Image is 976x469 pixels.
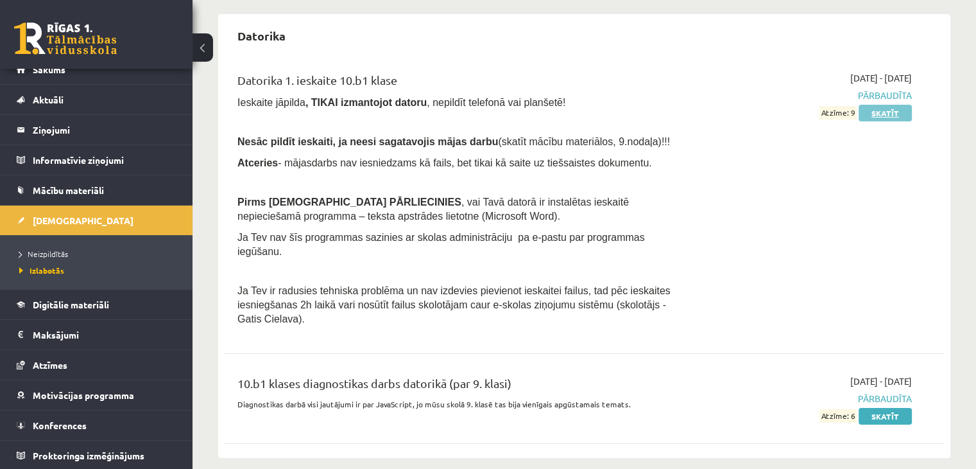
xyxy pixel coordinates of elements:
[33,320,176,350] legend: Maksājumi
[237,136,498,147] span: Nesāc pildīt ieskaiti, ja neesi sagatavojis mājas darbu
[850,375,912,388] span: [DATE] - [DATE]
[19,265,180,276] a: Izlabotās
[225,21,298,51] h2: Datorika
[17,175,176,205] a: Mācību materiāli
[237,398,681,410] p: Diagnostikas darbā visi jautājumi ir par JavaScript, jo mūsu skolā 9. klasē tas bija vienīgais ap...
[33,64,65,75] span: Sākums
[33,215,133,226] span: [DEMOGRAPHIC_DATA]
[17,206,176,235] a: [DEMOGRAPHIC_DATA]
[17,380,176,410] a: Motivācijas programma
[17,411,176,440] a: Konferences
[17,145,176,175] a: Informatīvie ziņojumi
[305,97,427,108] b: , TIKAI izmantojot datoru
[17,290,176,319] a: Digitālie materiāli
[19,249,68,259] span: Neizpildītās
[859,408,912,425] a: Skatīt
[17,85,176,114] a: Aktuāli
[700,392,912,405] span: Pārbaudīta
[237,285,671,324] span: Ja Tev ir radusies tehniska problēma un nav izdevies pievienot ieskaitei failus, tad pēc ieskaite...
[17,320,176,350] a: Maksājumi
[237,71,681,95] div: Datorika 1. ieskaite 10.b1 klase
[33,299,109,310] span: Digitālie materiāli
[700,89,912,102] span: Pārbaudīta
[14,22,117,55] a: Rīgas 1. Tālmācības vidusskola
[17,115,176,145] a: Ziņojumi
[33,420,87,431] span: Konferences
[819,409,857,423] span: Atzīme: 6
[17,55,176,84] a: Sākums
[33,359,67,371] span: Atzīmes
[498,136,670,147] span: (skatīt mācību materiālos, 9.nodaļa)!!!
[237,197,629,222] span: , vai Tavā datorā ir instalētas ieskaitē nepieciešamā programma – teksta apstrādes lietotne (Micr...
[33,184,104,196] span: Mācību materiāli
[17,350,176,380] a: Atzīmes
[33,145,176,175] legend: Informatīvie ziņojumi
[33,94,64,105] span: Aktuāli
[859,105,912,121] a: Skatīt
[237,197,461,208] span: Pirms [DEMOGRAPHIC_DATA] PĀRLIECINIES
[237,157,278,168] b: Atceries
[33,450,144,461] span: Proktoringa izmēģinājums
[19,248,180,260] a: Neizpildītās
[819,106,857,119] span: Atzīme: 9
[19,265,64,276] span: Izlabotās
[237,232,645,257] span: Ja Tev nav šīs programmas sazinies ar skolas administrāciju pa e-pastu par programmas iegūšanu.
[850,71,912,85] span: [DATE] - [DATE]
[33,389,134,401] span: Motivācijas programma
[33,115,176,145] legend: Ziņojumi
[237,157,652,168] span: - mājasdarbs nav iesniedzams kā fails, bet tikai kā saite uz tiešsaistes dokumentu.
[237,375,681,398] div: 10.b1 klases diagnostikas darbs datorikā (par 9. klasi)
[237,97,565,108] span: Ieskaite jāpilda , nepildīt telefonā vai planšetē!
